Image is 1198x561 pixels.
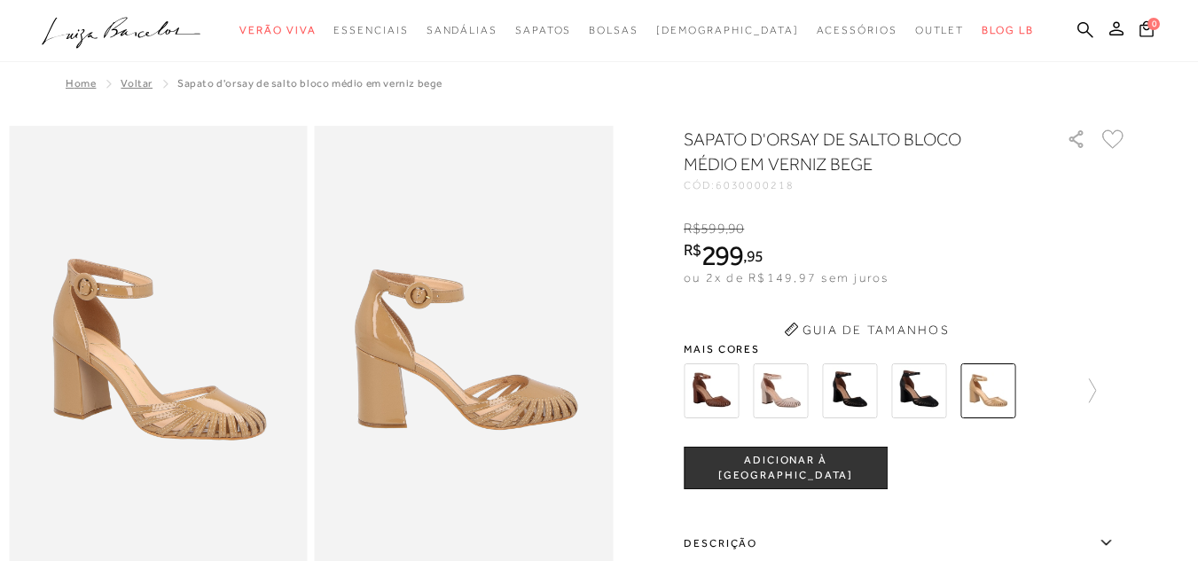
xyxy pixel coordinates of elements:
span: Bolsas [589,24,638,36]
span: Sapatos [515,24,571,36]
span: Mais cores [684,344,1127,355]
span: 0 [1147,18,1160,30]
span: [DEMOGRAPHIC_DATA] [656,24,799,36]
a: noSubCategoriesText [239,14,316,47]
button: 0 [1134,19,1159,43]
a: BLOG LB [982,14,1033,47]
span: 599 [701,221,724,237]
span: Verão Viva [239,24,316,36]
i: , [725,221,745,237]
a: noSubCategoriesText [915,14,965,47]
button: ADICIONAR À [GEOGRAPHIC_DATA] [684,447,888,489]
a: noSubCategoriesText [817,14,897,47]
span: ADICIONAR À [GEOGRAPHIC_DATA] [685,453,887,484]
img: SAPATO D'ORSAY CROCO SALTO MÉDIO PRETO [891,363,946,418]
span: 95 [747,246,763,265]
a: noSubCategoriesText [427,14,497,47]
img: SAPATO D'ORSAY CROCO SALTO MÉDIO PRETO [822,363,877,418]
img: SAPATO D'ORSAY DE SALTO BLOCO MÉDIO EM VERNIZ BEGE [960,363,1015,418]
img: SAPATO D'ORSAY CROCO SALTO MÉDIO NATA [753,363,808,418]
a: noSubCategoriesText [515,14,571,47]
img: SAPATO D'ORSAY CROCO SALTO MÉDIO CASTANHO [684,363,739,418]
a: noSubCategoriesText [333,14,408,47]
i: R$ [684,221,701,237]
h1: SAPATO D'ORSAY DE SALTO BLOCO MÉDIO EM VERNIZ BEGE [684,127,1016,176]
span: Outlet [915,24,965,36]
span: 6030000218 [716,179,795,191]
div: CÓD: [684,180,1038,191]
a: noSubCategoriesText [656,14,799,47]
span: ou 2x de R$149,97 sem juros [684,270,889,284]
a: Home [66,77,96,90]
span: Acessórios [817,24,897,36]
i: , [743,248,763,264]
span: 90 [728,221,744,237]
span: Sandálias [427,24,497,36]
span: BLOG LB [982,24,1033,36]
i: R$ [684,242,701,258]
button: Guia de Tamanhos [778,316,955,344]
span: SAPATO D'ORSAY DE SALTO BLOCO MÉDIO EM VERNIZ BEGE [177,77,442,90]
a: Voltar [121,77,153,90]
span: Essenciais [333,24,408,36]
span: 299 [701,239,743,271]
a: noSubCategoriesText [589,14,638,47]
